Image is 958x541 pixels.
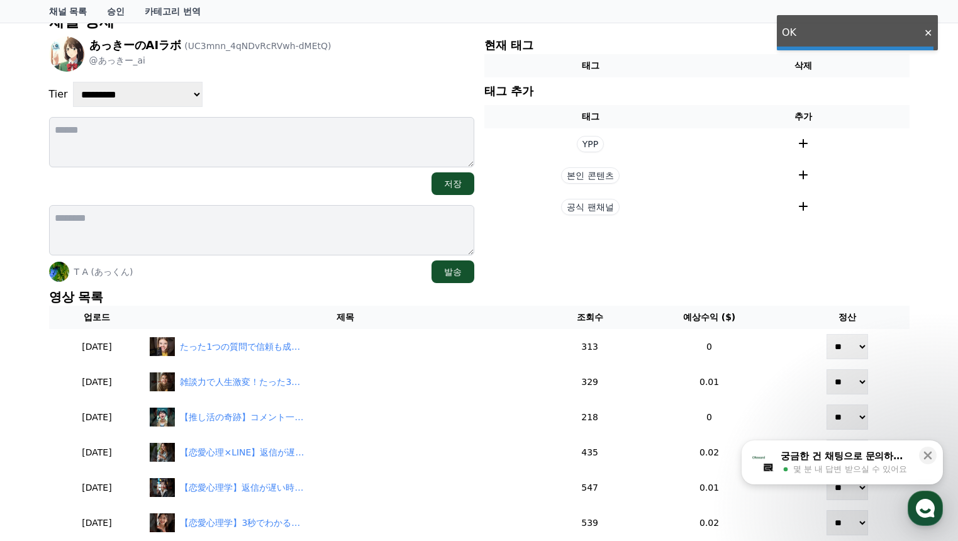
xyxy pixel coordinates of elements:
[180,340,306,354] div: たった1つの質問で信頼も成長も手に入る｜今日からできる質問術
[546,505,634,540] td: 539
[546,435,634,470] td: 435
[83,399,162,430] a: 대화
[89,38,182,52] span: あっきーのAIラボ
[546,470,634,505] td: 547
[115,418,130,428] span: 대화
[484,54,697,77] th: 태그
[150,408,540,427] a: 【推し活の奇跡】コメント一つで生まれた唯一無二の絆 【推し活の奇跡】コメント一つで生まれた唯一無二の絆
[49,399,145,435] td: [DATE]
[150,408,175,427] img: 【推し活の奇跡】コメント一つで生まれた唯一無二の絆
[89,54,331,67] p: @あっきー_ai
[49,36,84,72] img: あっきーのAIラボ
[484,82,533,100] p: 태그 추가
[150,513,540,532] a: 【恋愛心理学】3秒でわかる！気になる人の“脈ありサイン”5選｜保存必須💘 【恋愛心理学】3秒でわかる！気になる人の“脈ありサイン”5選｜保存必須💘
[546,329,634,364] td: 313
[4,399,83,430] a: 홈
[577,136,604,152] span: YPP
[561,199,619,215] span: 공식 팬채널
[150,337,540,356] a: たった1つの質問で信頼も成長も手に入る｜今日からできる質問術 たった1つの質問で信頼も成長も手に入る｜今日からできる質問術
[546,399,634,435] td: 218
[180,411,306,424] div: 【推し活の奇跡】コメント一つで生まれた唯一無二の絆
[634,364,785,399] td: 0.01
[150,478,175,497] img: 【恋愛心理学】返信が遅い時に絶対言ってはいけないNGワードと正解フレーズ💘
[74,265,133,278] p: T A (あっくん)
[697,54,910,77] th: 삭제
[150,478,540,497] a: 【恋愛心理学】返信が遅い時に絶対言ってはいけないNGワードと正解フレーズ💘 【恋愛心理学】返信が遅い時に絶対言ってはいけないNGワードと正解フレーズ💘
[40,418,47,428] span: 홈
[49,288,910,306] p: 영상 목록
[432,260,474,283] button: 발송
[49,435,145,470] td: [DATE]
[546,364,634,399] td: 329
[180,481,306,494] div: 【恋愛心理学】返信が遅い時に絶対言ってはいけないNGワードと正解フレーズ💘
[432,172,474,195] button: 저장
[634,329,785,364] td: 0
[49,262,69,282] img: T A (あっくん)
[49,87,68,102] p: Tier
[484,36,910,54] p: 현재 태그
[180,446,306,459] div: 【恋愛心理×LINE】返信が遅いときこそチャンス💘恋が加速する“駆け引きテクニック”TOP3｜既読スルー・押して引く・間欠強化を完全解説！
[484,105,697,128] th: 태그
[180,516,306,530] div: 【恋愛心理学】3秒でわかる！気になる人の“脈ありサイン”5選｜保存必須💘
[697,105,910,128] th: 추가
[180,376,306,389] div: 雑談力で人生激変！たった3つのコツですぐ会話上手
[634,306,785,329] th: 예상수익 ($)
[561,167,619,184] span: 본인 콘텐츠
[150,372,175,391] img: 雑談力で人生激変！たった3つのコツですぐ会話上手
[194,418,209,428] span: 설정
[546,306,634,329] th: 조회수
[49,505,145,540] td: [DATE]
[49,364,145,399] td: [DATE]
[634,470,785,505] td: 0.01
[49,470,145,505] td: [DATE]
[150,443,540,462] a: 【恋愛心理×LINE】返信が遅いときこそチャンス💘恋が加速する“駆け引きテクニック”TOP3｜既読スルー・押して引く・間欠強化を完全解説！ 【恋愛心理×LINE】返信が遅いときこそチャンス💘恋が...
[162,399,242,430] a: 설정
[145,306,545,329] th: 제목
[49,329,145,364] td: [DATE]
[150,443,175,462] img: 【恋愛心理×LINE】返信が遅いときこそチャンス💘恋が加速する“駆け引きテクニック”TOP3｜既読スルー・押して引く・間欠強化を完全解説！
[634,399,785,435] td: 0
[785,306,910,329] th: 정산
[150,513,175,532] img: 【恋愛心理学】3秒でわかる！気になる人の“脈ありサイン”5選｜保存必須💘
[49,306,145,329] th: 업로드
[184,41,331,51] span: (UC3mnn_4qNDvRcRVwh-dMEtQ)
[634,505,785,540] td: 0.02
[150,337,175,356] img: たった1つの質問で信頼も成長も手に入る｜今日からできる質問術
[150,372,540,391] a: 雑談力で人生激変！たった3つのコツですぐ会話上手 雑談力で人生激変！たった3つのコツですぐ会話上手
[634,435,785,470] td: 0.02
